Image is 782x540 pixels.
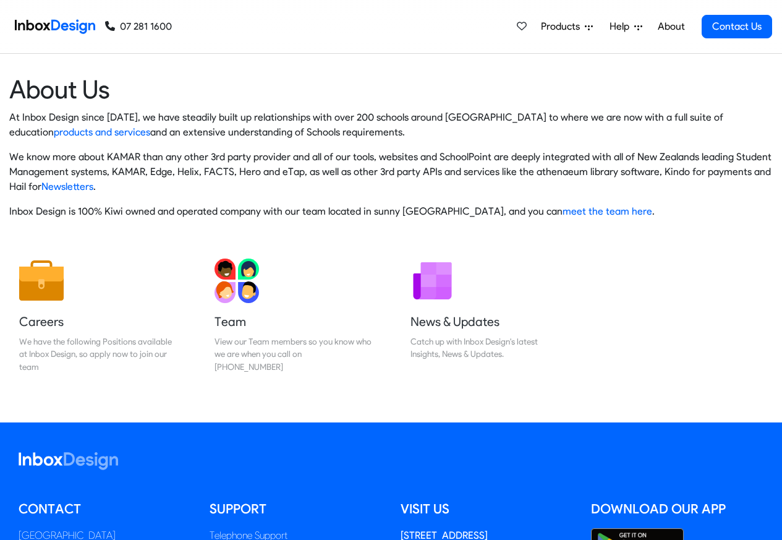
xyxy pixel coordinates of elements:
heading: About Us [9,74,773,105]
span: Products [541,19,585,34]
a: Help [605,14,647,39]
span: Help [610,19,634,34]
img: logo_inboxdesign_white.svg [19,452,118,470]
h5: News & Updates [410,313,567,330]
h5: Contact [19,500,191,518]
h5: Support [210,500,382,518]
h5: Team [215,313,372,330]
p: We know more about KAMAR than any other 3rd party provider and all of our tools, websites and Sch... [9,150,773,194]
a: Newsletters [41,181,93,192]
a: Team View our Team members so you know who we are when you call on [PHONE_NUMBER] [205,249,381,383]
div: Catch up with Inbox Design's latest Insights, News & Updates. [410,335,567,361]
p: Inbox Design is 100% Kiwi owned and operated company with our team located in sunny [GEOGRAPHIC_D... [9,204,773,219]
a: About [654,14,688,39]
a: products and services [54,126,150,138]
p: At Inbox Design since [DATE], we have steadily built up relationships with over 200 schools aroun... [9,110,773,140]
a: News & Updates Catch up with Inbox Design's latest Insights, News & Updates. [401,249,577,383]
img: 2022_01_13_icon_team.svg [215,259,259,303]
a: 07 281 1600 [105,19,172,34]
h5: Visit us [401,500,573,518]
a: Careers We have the following Positions available at Inbox Design, so apply now to join our team [9,249,186,383]
a: Products [536,14,598,39]
a: Contact Us [702,15,772,38]
img: 2022_01_12_icon_newsletter.svg [410,259,455,303]
h5: Careers [19,313,176,330]
div: View our Team members so you know who we are when you call on [PHONE_NUMBER] [215,335,372,373]
img: 2022_01_13_icon_job.svg [19,259,64,303]
a: meet the team here [563,205,652,217]
div: We have the following Positions available at Inbox Design, so apply now to join our team [19,335,176,373]
h5: Download our App [591,500,763,518]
